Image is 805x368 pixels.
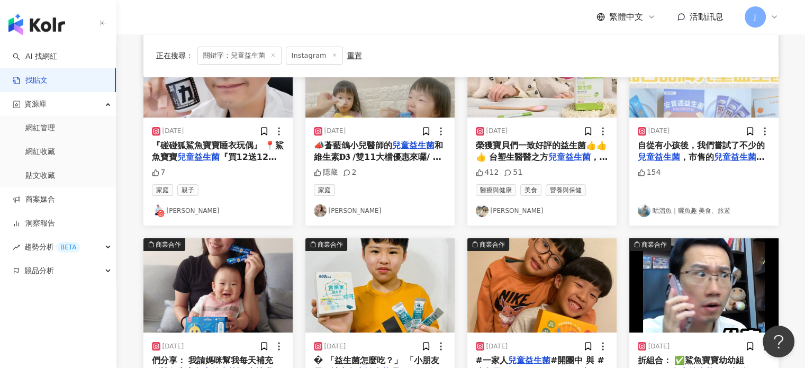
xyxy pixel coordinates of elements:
[314,184,335,196] span: 家庭
[609,11,643,23] span: 繁體中文
[476,204,608,217] a: KOL Avatar[PERSON_NAME]
[638,167,661,178] div: 154
[24,92,47,116] span: 資源庫
[638,140,765,150] span: 自從有小孩後，我們嘗試了不少的
[314,167,338,178] div: 隱藏
[763,326,794,357] iframe: Help Scout Beacon - Open
[638,204,770,217] a: KOL Avatar咕溜魚｜曬魚趣 美食、旅遊
[143,238,293,333] img: post-image
[162,342,184,351] div: [DATE]
[13,75,48,86] a: 找貼文
[480,239,505,250] div: 商業合作
[467,238,617,333] button: 商業合作
[314,204,446,217] a: KOL Avatar[PERSON_NAME]
[143,238,293,333] button: 商業合作
[714,152,765,162] mark: 兒童益生菌
[305,238,455,333] img: post-image
[324,127,346,136] div: [DATE]
[548,152,591,162] mark: 兒童益生菌
[24,259,54,283] span: 競品分析
[467,238,617,333] img: post-image
[156,239,181,250] div: 商業合作
[152,184,173,196] span: 家庭
[520,184,541,196] span: 美食
[486,127,508,136] div: [DATE]
[25,147,55,157] a: 網紅收藏
[197,47,282,65] span: 關鍵字：兒童益生菌
[476,355,508,365] span: #一家人
[314,204,327,217] img: KOL Avatar
[8,14,65,35] img: logo
[152,204,165,217] img: KOL Avatar
[486,342,508,351] div: [DATE]
[156,51,193,60] span: 正在搜尋 ：
[152,167,166,178] div: 7
[476,140,607,162] span: 榮獲寶貝們一致好評的益生菌👍👍👍 台塑生醫醫之方
[392,140,435,150] mark: 兒童益生菌
[314,140,392,150] span: 📣蒼藍鴿小兒醫師的
[347,51,362,60] div: 重置
[504,167,522,178] div: 51
[641,239,667,250] div: 商業合作
[648,342,670,351] div: [DATE]
[13,218,55,229] a: 洞察報告
[546,184,586,196] span: 營養與保健
[177,152,220,162] mark: 兒童益生菌
[629,238,779,333] button: 商業合作
[25,170,55,181] a: 貼文收藏
[13,51,57,62] a: searchAI 找網紅
[343,167,357,178] div: 2
[318,239,343,250] div: 商業合作
[476,184,516,196] span: 醫療與健康
[508,355,550,365] mark: 兒童益生菌
[690,12,723,22] span: 活動訊息
[680,152,714,162] span: ，市售的
[476,204,489,217] img: KOL Avatar
[152,140,284,162] span: 『碰碰狐鯊魚寶寶睡衣玩偶』 📍鯊魚寶寶
[286,47,343,65] span: Instagram
[25,123,55,133] a: 網紅管理
[56,242,80,253] div: BETA
[754,11,756,23] span: J
[305,238,455,333] button: 商業合作
[629,238,779,333] img: post-image
[177,184,198,196] span: 親子
[648,127,670,136] div: [DATE]
[638,204,650,217] img: KOL Avatar
[162,127,184,136] div: [DATE]
[24,235,80,259] span: 趨勢分析
[476,167,499,178] div: 412
[152,204,284,217] a: KOL Avatar[PERSON_NAME]
[13,194,55,205] a: 商案媒合
[13,244,20,251] span: rise
[324,342,346,351] div: [DATE]
[638,152,680,162] mark: 兒童益生菌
